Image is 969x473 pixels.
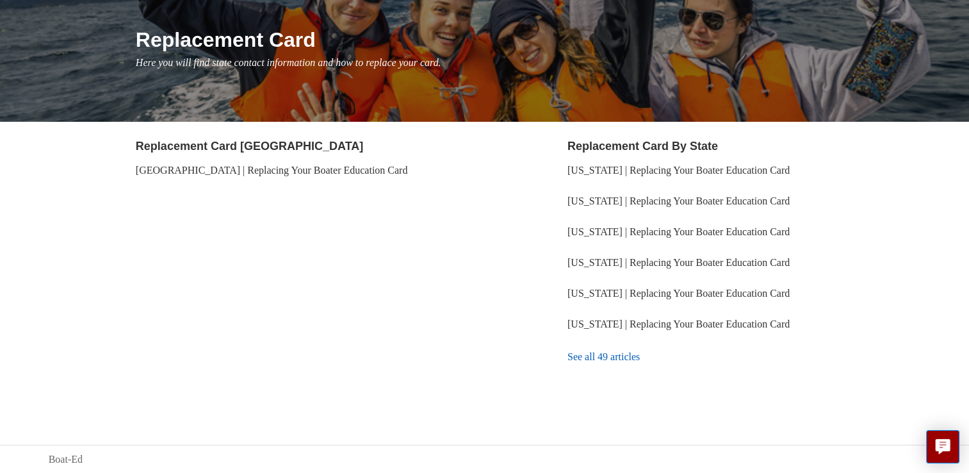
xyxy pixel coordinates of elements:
[136,140,363,153] a: Replacement Card [GEOGRAPHIC_DATA]
[567,195,790,206] a: [US_STATE] | Replacing Your Boater Education Card
[567,288,790,299] a: [US_STATE] | Replacing Your Boater Education Card
[136,165,408,176] a: [GEOGRAPHIC_DATA] | Replacing Your Boater Education Card
[136,55,921,71] p: Here you will find state contact information and how to replace your card.
[136,24,921,55] h1: Replacement Card
[926,430,959,463] button: Live chat
[49,452,83,467] a: Boat-Ed
[567,257,790,268] a: [US_STATE] | Replacing Your Boater Education Card
[567,226,790,237] a: [US_STATE] | Replacing Your Boater Education Card
[567,165,790,176] a: [US_STATE] | Replacing Your Boater Education Card
[567,340,920,374] a: See all 49 articles
[567,140,718,153] a: Replacement Card By State
[567,319,790,329] a: [US_STATE] | Replacing Your Boater Education Card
